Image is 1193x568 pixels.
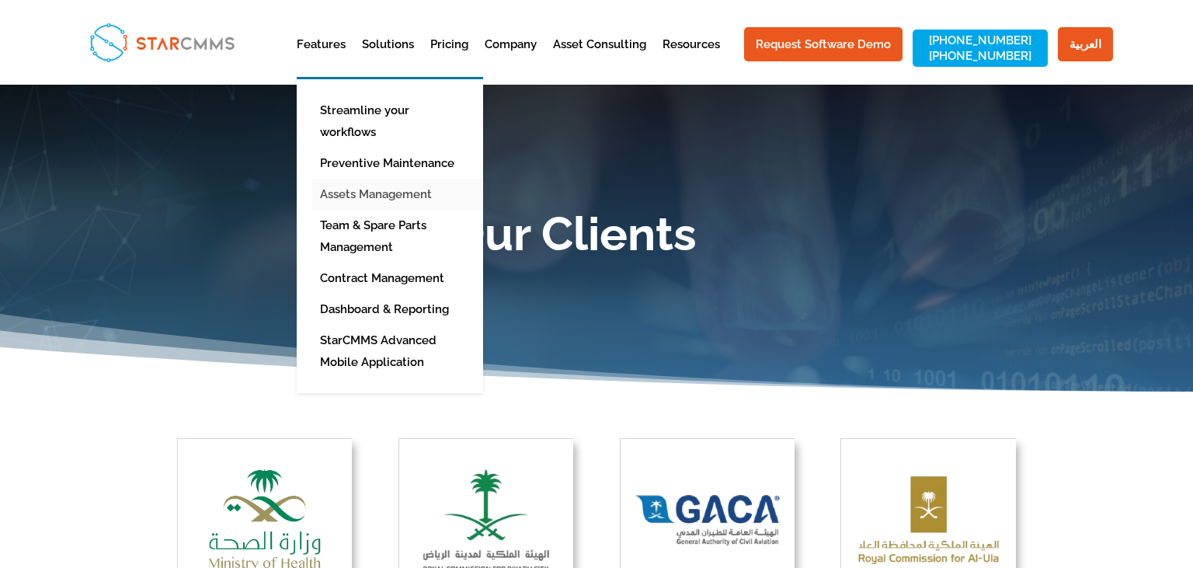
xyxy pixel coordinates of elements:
a: Assets Management [312,179,491,210]
a: Team & Spare Parts Management [312,210,491,263]
a: Features [297,39,346,77]
a: Contract Management [312,263,491,294]
a: Asset Consulting [553,39,646,77]
a: [PHONE_NUMBER] [929,51,1031,61]
a: Resources [663,39,720,77]
a: Request Software Demo [744,27,903,61]
img: StarCMMS [83,16,241,68]
a: Preventive Maintenance [312,148,491,179]
a: Dashboard & Reporting [312,294,491,325]
a: Streamline your workflows [312,95,491,148]
iframe: Chat Widget [1115,493,1193,568]
a: Pricing [430,39,468,77]
a: Solutions [362,39,414,77]
h1: Our Clients [130,211,1016,265]
a: العربية [1058,27,1113,61]
a: [PHONE_NUMBER] [929,35,1031,46]
a: StarCMMS Advanced Mobile Application [312,325,491,378]
a: Company [485,39,537,77]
